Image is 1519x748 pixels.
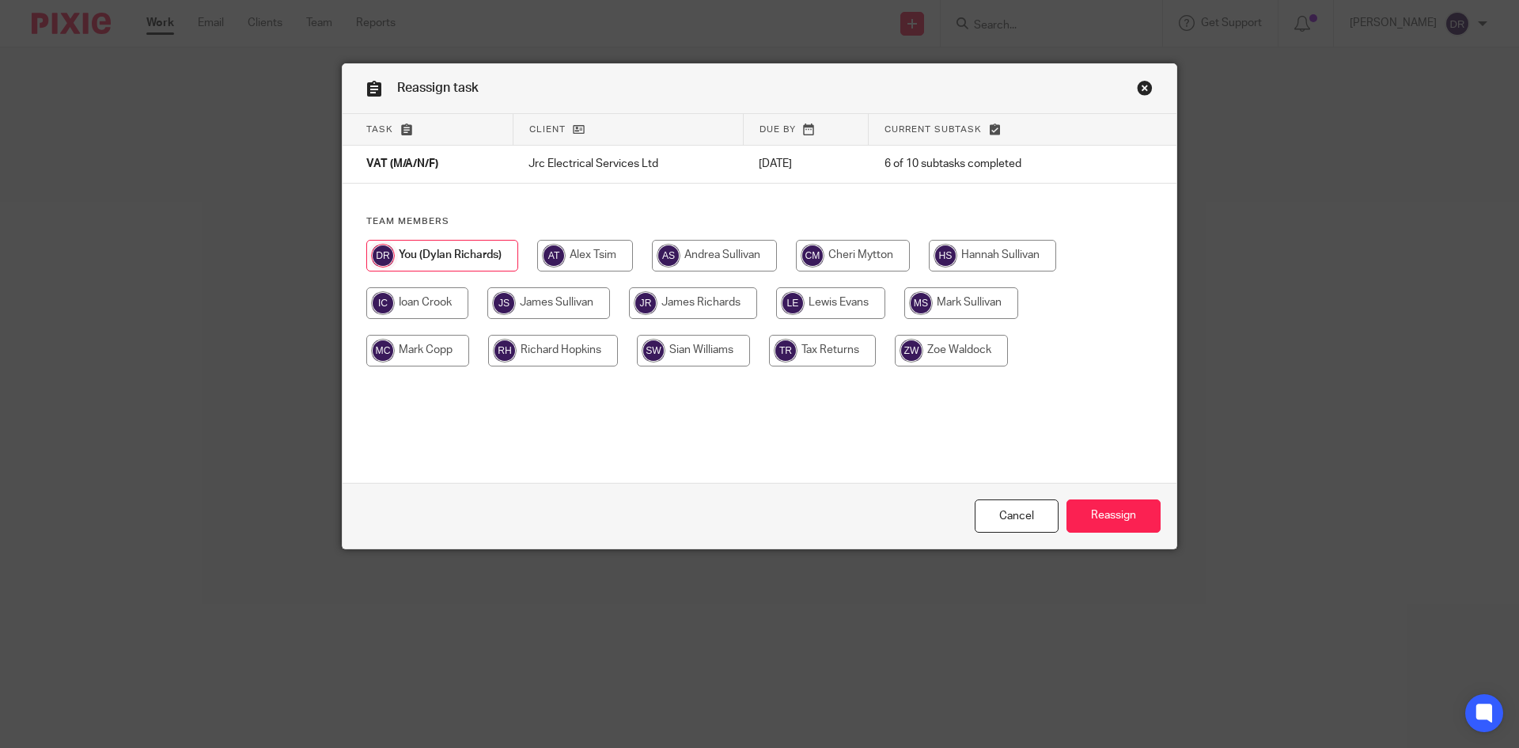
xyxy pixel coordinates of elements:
[1066,499,1161,533] input: Reassign
[885,125,982,134] span: Current subtask
[975,499,1059,533] a: Close this dialog window
[366,215,1153,228] h4: Team members
[366,125,393,134] span: Task
[528,156,727,172] p: Jrc Electrical Services Ltd
[869,146,1109,184] td: 6 of 10 subtasks completed
[759,125,796,134] span: Due by
[759,156,852,172] p: [DATE]
[397,82,479,94] span: Reassign task
[529,125,566,134] span: Client
[1137,80,1153,101] a: Close this dialog window
[366,159,438,170] span: VAT (M/A/N/F)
